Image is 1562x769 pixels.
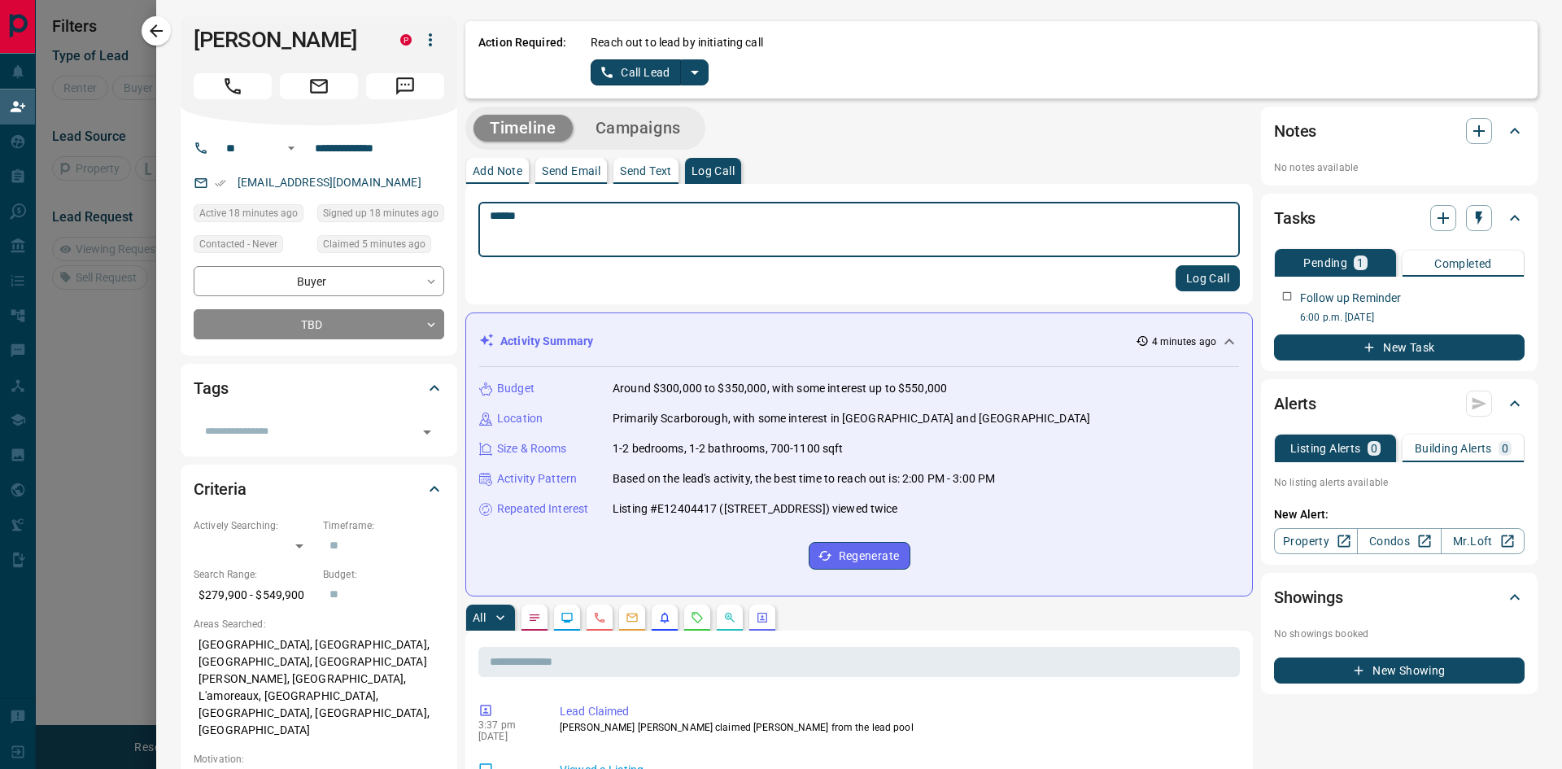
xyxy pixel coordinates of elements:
[497,500,588,518] p: Repeated Interest
[479,326,1239,356] div: Activity Summary4 minutes ago
[1274,205,1315,231] h2: Tasks
[613,380,947,397] p: Around $300,000 to $350,000, with some interest up to $550,000
[317,235,444,258] div: Mon Sep 15 2025
[194,518,315,533] p: Actively Searching:
[199,236,277,252] span: Contacted - Never
[194,27,376,53] h1: [PERSON_NAME]
[1415,443,1492,454] p: Building Alerts
[497,470,577,487] p: Activity Pattern
[473,165,522,177] p: Add Note
[1274,578,1525,617] div: Showings
[317,204,444,227] div: Mon Sep 15 2025
[626,611,639,624] svg: Emails
[323,236,425,252] span: Claimed 5 minutes ago
[1303,257,1347,269] p: Pending
[1274,199,1525,238] div: Tasks
[542,165,600,177] p: Send Email
[400,34,412,46] div: property.ca
[1357,528,1441,554] a: Condos
[1274,658,1525,684] button: New Showing
[756,611,769,624] svg: Agent Actions
[1300,310,1525,325] p: 6:00 p.m. [DATE]
[194,752,444,767] p: Motivation:
[280,73,358,99] span: Email
[323,567,444,582] p: Budget:
[281,138,301,158] button: Open
[194,476,247,502] h2: Criteria
[478,731,535,742] p: [DATE]
[560,703,1233,720] p: Lead Claimed
[500,333,593,350] p: Activity Summary
[416,421,438,443] button: Open
[560,720,1233,735] p: [PERSON_NAME] [PERSON_NAME] claimed [PERSON_NAME] from the lead pool
[497,410,543,427] p: Location
[613,470,995,487] p: Based on the lead's activity, the best time to reach out is: 2:00 PM - 3:00 PM
[1274,118,1316,144] h2: Notes
[194,73,272,99] span: Call
[473,115,573,142] button: Timeline
[561,611,574,624] svg: Lead Browsing Activity
[238,176,421,189] a: [EMAIL_ADDRESS][DOMAIN_NAME]
[692,165,735,177] p: Log Call
[215,177,226,189] svg: Email Verified
[1274,627,1525,641] p: No showings booked
[1274,391,1316,417] h2: Alerts
[323,518,444,533] p: Timeframe:
[478,34,566,85] p: Action Required:
[613,410,1090,427] p: Primarily Scarborough, with some interest in [GEOGRAPHIC_DATA] and [GEOGRAPHIC_DATA]
[199,205,298,221] span: Active 18 minutes ago
[1152,334,1216,349] p: 4 minutes ago
[473,612,486,623] p: All
[723,611,736,624] svg: Opportunities
[194,204,309,227] div: Mon Sep 15 2025
[194,369,444,408] div: Tags
[1274,506,1525,523] p: New Alert:
[1290,443,1361,454] p: Listing Alerts
[691,611,704,624] svg: Requests
[1441,528,1525,554] a: Mr.Loft
[1434,258,1492,269] p: Completed
[194,567,315,582] p: Search Range:
[591,59,681,85] button: Call Lead
[1274,111,1525,151] div: Notes
[1274,475,1525,490] p: No listing alerts available
[194,631,444,744] p: [GEOGRAPHIC_DATA], [GEOGRAPHIC_DATA], [GEOGRAPHIC_DATA], [GEOGRAPHIC_DATA][PERSON_NAME], [GEOGRAP...
[497,440,567,457] p: Size & Rooms
[1274,384,1525,423] div: Alerts
[194,582,315,609] p: $279,900 - $549,900
[613,440,844,457] p: 1-2 bedrooms, 1-2 bathrooms, 700-1100 sqft
[591,34,763,51] p: Reach out to lead by initiating call
[194,470,444,509] div: Criteria
[528,611,541,624] svg: Notes
[613,500,898,518] p: Listing #E12404417 ([STREET_ADDRESS]) viewed twice
[1300,290,1401,307] p: Follow up Reminder
[591,59,709,85] div: split button
[1274,334,1525,360] button: New Task
[1274,160,1525,175] p: No notes available
[1502,443,1508,454] p: 0
[593,611,606,624] svg: Calls
[366,73,444,99] span: Message
[579,115,697,142] button: Campaigns
[658,611,671,624] svg: Listing Alerts
[1274,528,1358,554] a: Property
[194,309,444,339] div: TBD
[620,165,672,177] p: Send Text
[1274,584,1343,610] h2: Showings
[194,375,228,401] h2: Tags
[1357,257,1363,269] p: 1
[194,617,444,631] p: Areas Searched:
[478,719,535,731] p: 3:37 pm
[1176,265,1240,291] button: Log Call
[497,380,534,397] p: Budget
[323,205,438,221] span: Signed up 18 minutes ago
[809,542,910,570] button: Regenerate
[194,266,444,296] div: Buyer
[1371,443,1377,454] p: 0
